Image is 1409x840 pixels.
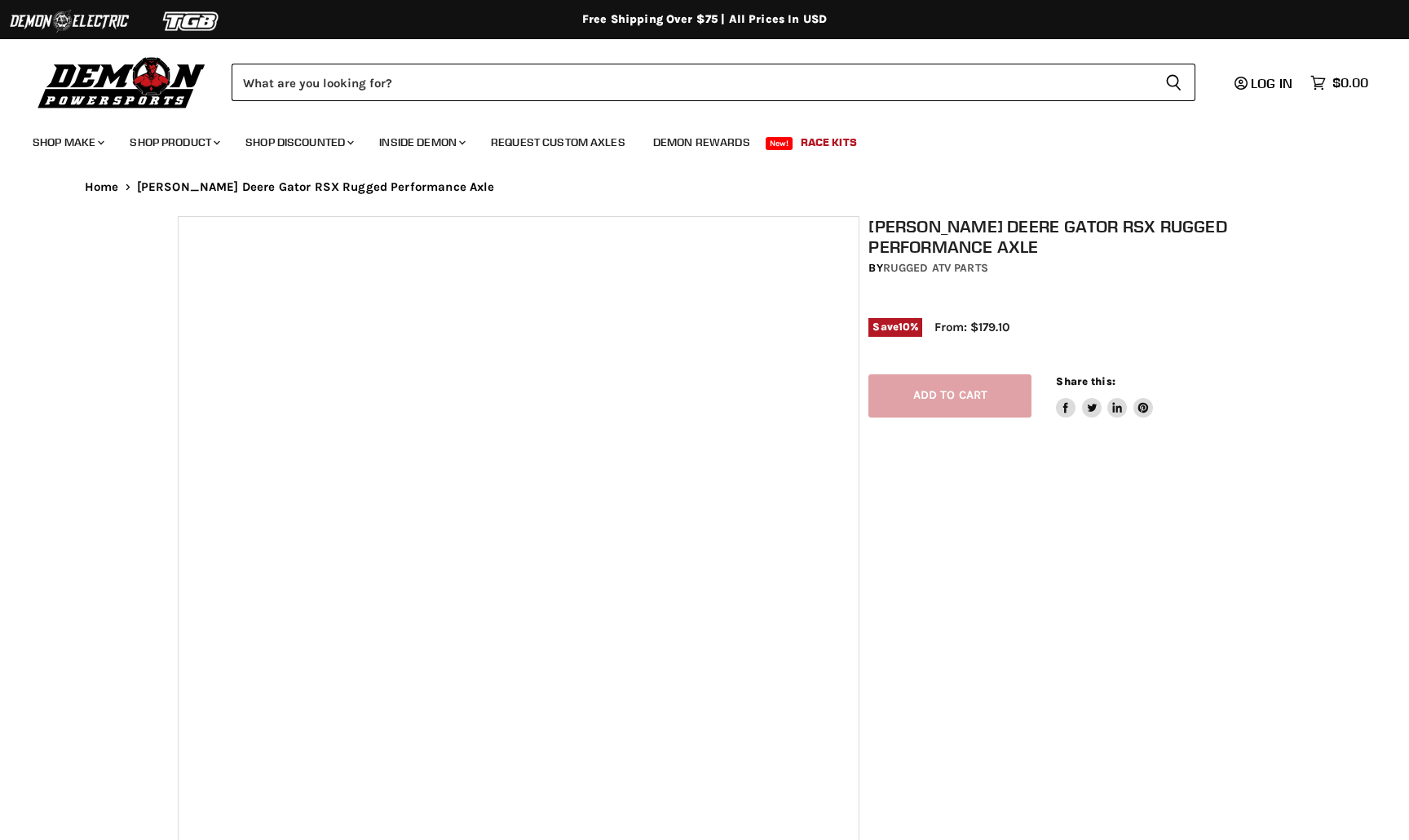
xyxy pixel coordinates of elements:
[1056,374,1153,418] aside: Share this:
[130,6,253,37] img: TGB Logo 2
[1056,375,1115,387] span: Share this:
[868,259,1240,277] div: by
[1302,71,1376,95] a: $0.00
[232,64,1152,101] input: Search
[1152,64,1195,101] button: Search
[1251,75,1292,91] span: Log in
[52,180,1357,194] nav: Breadcrumbs
[367,126,475,159] a: Inside Demon
[52,12,1357,27] div: Free Shipping Over $75 | All Prices In USD
[479,126,638,159] a: Request Custom Axles
[137,180,495,194] span: [PERSON_NAME] Deere Gator RSX Rugged Performance Axle
[20,119,1364,159] ul: Main menu
[233,126,364,159] a: Shop Discounted
[766,137,793,150] span: New!
[85,180,119,194] a: Home
[33,53,211,111] img: Demon Powersports
[20,126,114,159] a: Shop Make
[868,318,922,336] span: Save %
[788,126,869,159] a: Race Kits
[883,261,988,275] a: Rugged ATV Parts
[1227,76,1302,91] a: Log in
[8,6,130,37] img: Demon Electric Logo 2
[1332,75,1368,91] span: $0.00
[641,126,762,159] a: Demon Rewards
[117,126,230,159] a: Shop Product
[868,216,1240,257] h1: [PERSON_NAME] Deere Gator RSX Rugged Performance Axle
[934,320,1009,334] span: From: $179.10
[899,321,910,333] span: 10
[232,64,1195,101] form: Product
